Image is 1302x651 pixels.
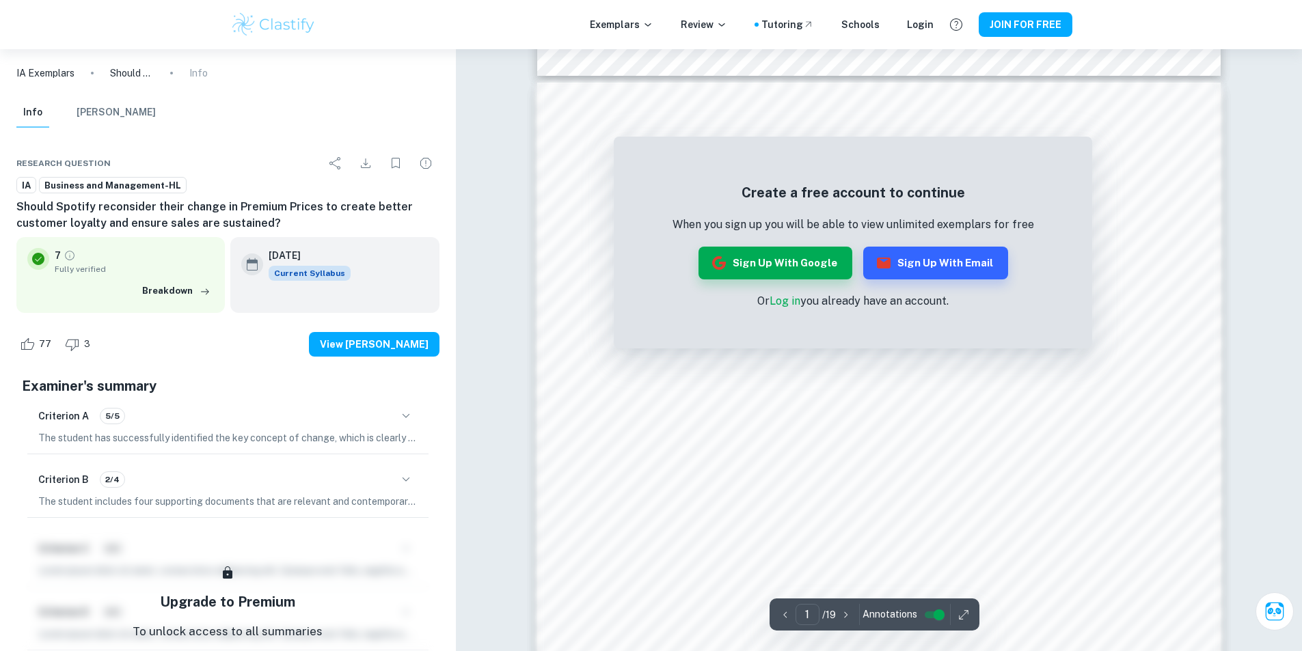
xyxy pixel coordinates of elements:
[110,66,154,81] p: Should Spotify reconsider their change in Premium Prices to create better customer loyalty and en...
[822,607,836,622] p: / 19
[309,332,439,357] button: View [PERSON_NAME]
[770,294,800,307] a: Log in
[382,150,409,177] div: Bookmark
[62,333,98,355] div: Dislike
[16,98,49,128] button: Info
[681,17,727,32] p: Review
[39,177,187,194] a: Business and Management-HL
[841,17,880,32] a: Schools
[55,263,214,275] span: Fully verified
[16,66,74,81] a: IA Exemplars
[38,472,89,487] h6: Criterion B
[863,607,917,622] span: Annotations
[761,17,814,32] a: Tutoring
[133,623,323,641] p: To unlock access to all summaries
[100,410,124,422] span: 5/5
[160,592,295,612] h5: Upgrade to Premium
[269,266,351,281] span: Current Syllabus
[673,217,1034,233] p: When you sign up you will be able to view unlimited exemplars for free
[16,199,439,232] h6: Should Spotify reconsider their change in Premium Prices to create better customer loyalty and en...
[38,408,89,424] h6: Criterion A
[38,430,418,445] p: The student has successfully identified the key concept of change, which is clearly articulated i...
[673,293,1034,309] p: Or you already have an account.
[352,150,379,177] div: Download
[55,248,61,263] p: 7
[31,337,59,351] span: 77
[40,179,186,193] span: Business and Management-HL
[412,150,439,177] div: Report issue
[139,281,214,301] button: Breakdown
[189,66,208,81] p: Info
[269,248,340,263] h6: [DATE]
[907,17,934,32] a: Login
[16,157,111,169] span: Research question
[230,11,317,38] img: Clastify logo
[269,266,351,281] div: This exemplar is based on the current syllabus. Feel free to refer to it for inspiration/ideas wh...
[16,333,59,355] div: Like
[1256,592,1294,631] button: Ask Clai
[22,376,434,396] h5: Examiner's summary
[863,247,1008,279] button: Sign up with Email
[100,473,124,486] span: 2/4
[77,337,98,351] span: 3
[590,17,653,32] p: Exemplars
[945,13,968,36] button: Help and Feedback
[17,179,36,193] span: IA
[77,98,156,128] button: [PERSON_NAME]
[38,494,418,509] p: The student includes four supporting documents that are relevant and contemporary, all published ...
[673,182,1034,203] h5: Create a free account to continue
[322,150,349,177] div: Share
[699,247,852,279] button: Sign up with Google
[979,12,1072,37] button: JOIN FOR FREE
[64,249,76,262] a: Grade fully verified
[16,177,36,194] a: IA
